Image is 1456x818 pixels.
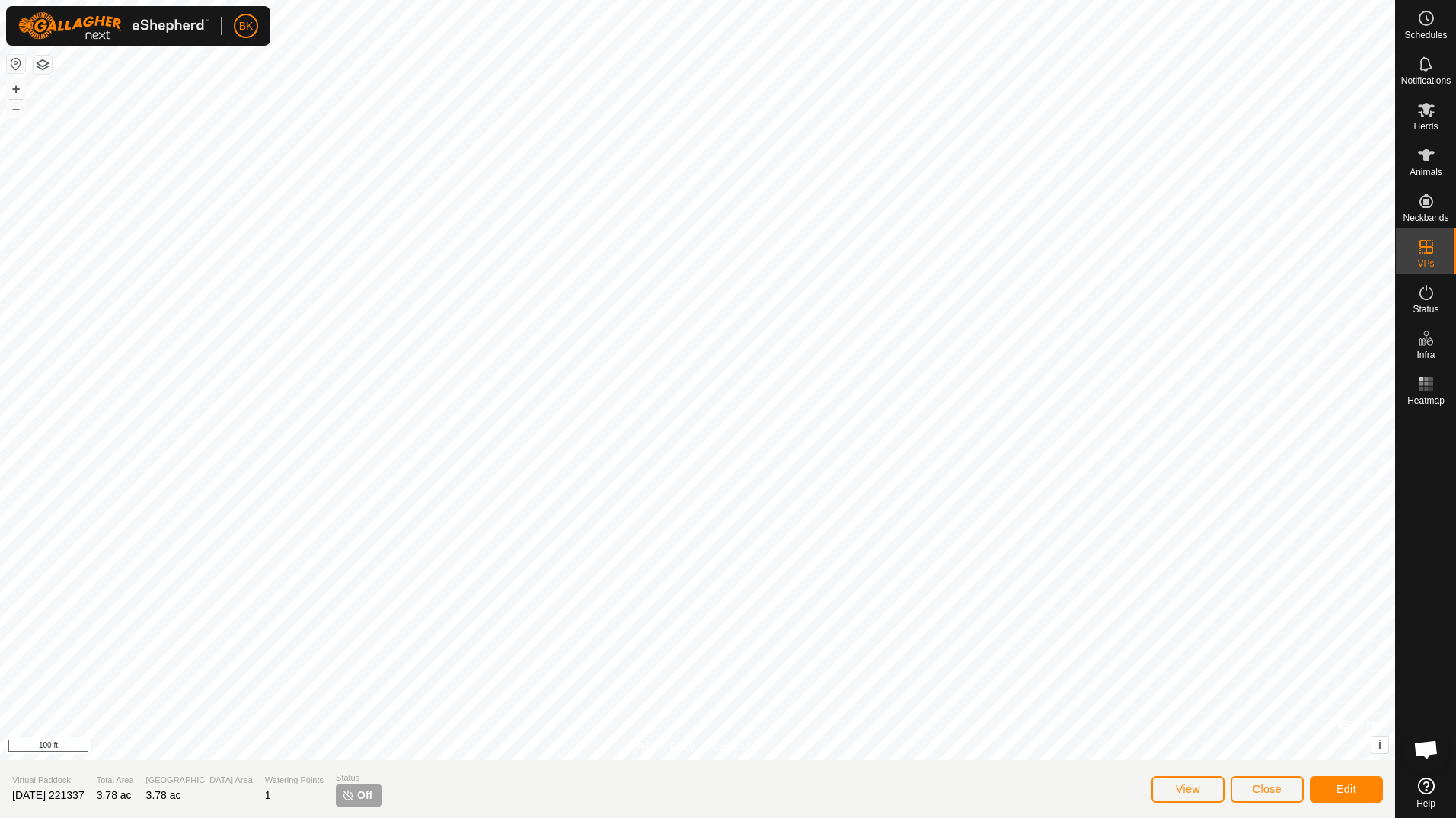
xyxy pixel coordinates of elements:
button: Edit [1310,776,1383,803]
button: Map Layers [34,56,52,74]
button: i [1371,737,1388,753]
span: VPs [1417,259,1434,268]
span: Edit [1336,783,1356,795]
span: Neckbands [1403,213,1448,222]
a: Open chat [1403,727,1449,772]
button: View [1151,776,1225,803]
a: Help [1396,772,1456,814]
span: Status [336,772,382,784]
span: Status [1413,305,1438,314]
span: Help [1416,799,1435,808]
button: Close [1231,776,1304,803]
span: Heatmap [1407,396,1445,405]
span: Watering Points [265,774,324,787]
button: – [7,100,25,118]
span: i [1378,738,1381,751]
span: Close [1253,783,1282,795]
img: turn-off [342,789,354,801]
span: [DATE] 221337 [12,789,85,801]
span: Notifications [1401,76,1451,85]
button: + [7,80,25,98]
span: Herds [1413,122,1438,131]
span: 3.78 ac [97,789,132,801]
span: 1 [265,789,271,801]
span: [GEOGRAPHIC_DATA] Area [146,774,253,787]
span: Infra [1416,350,1435,359]
span: Schedules [1404,30,1447,40]
span: Off [357,788,372,804]
span: 3.78 ac [146,789,181,801]
a: Privacy Policy [637,740,694,754]
span: Total Area [97,774,134,787]
button: Reset Map [7,55,25,73]
span: Virtual Paddock [12,774,85,787]
img: Gallagher Logo [18,12,209,40]
span: BK [239,18,254,34]
span: Animals [1410,168,1442,177]
span: View [1176,783,1200,795]
a: Contact Us [713,740,758,754]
